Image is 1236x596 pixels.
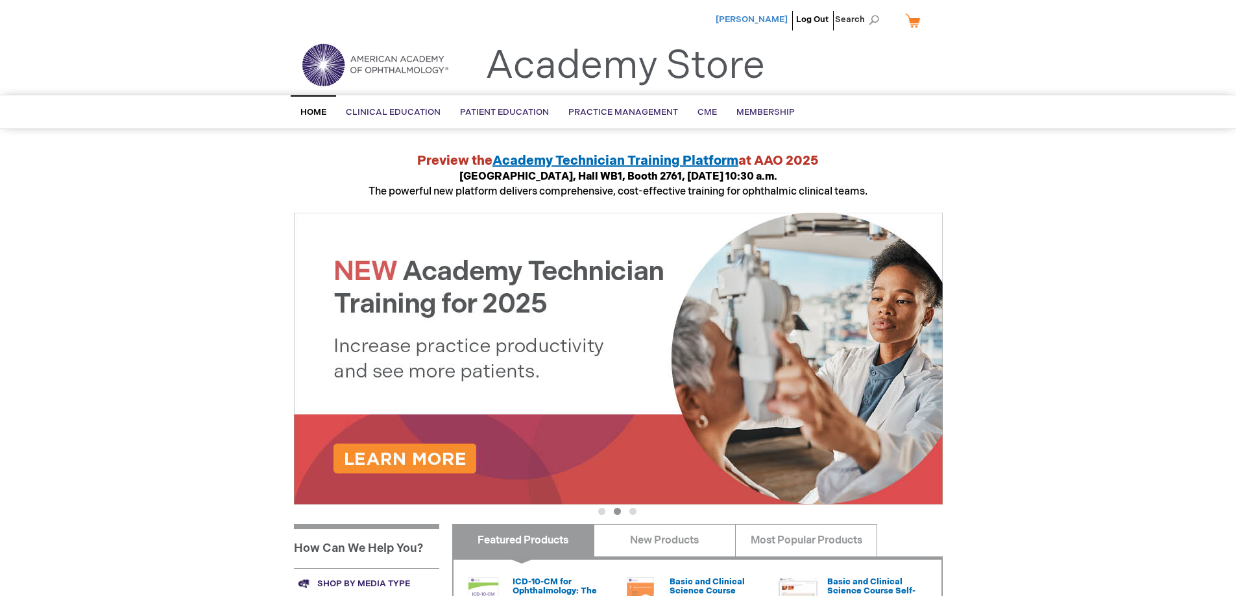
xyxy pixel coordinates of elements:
a: Log Out [796,14,829,25]
span: Clinical Education [346,107,441,117]
h1: How Can We Help You? [294,524,439,568]
a: [PERSON_NAME] [716,14,788,25]
a: Most Popular Products [735,524,877,556]
span: Home [300,107,326,117]
button: 3 of 3 [629,508,636,515]
span: Practice Management [568,107,678,117]
span: The powerful new platform delivers comprehensive, cost-effective training for ophthalmic clinical... [369,171,867,198]
a: Featured Products [452,524,594,556]
span: Patient Education [460,107,549,117]
span: Search [835,6,884,32]
button: 2 of 3 [614,508,621,515]
a: Academy Store [485,43,765,89]
strong: [GEOGRAPHIC_DATA], Hall WB1, Booth 2761, [DATE] 10:30 a.m. [459,171,777,183]
a: Academy Technician Training Platform [492,153,738,169]
button: 1 of 3 [598,508,605,515]
span: CME [697,107,717,117]
a: New Products [594,524,736,556]
span: Membership [736,107,795,117]
strong: Preview the at AAO 2025 [417,153,819,169]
